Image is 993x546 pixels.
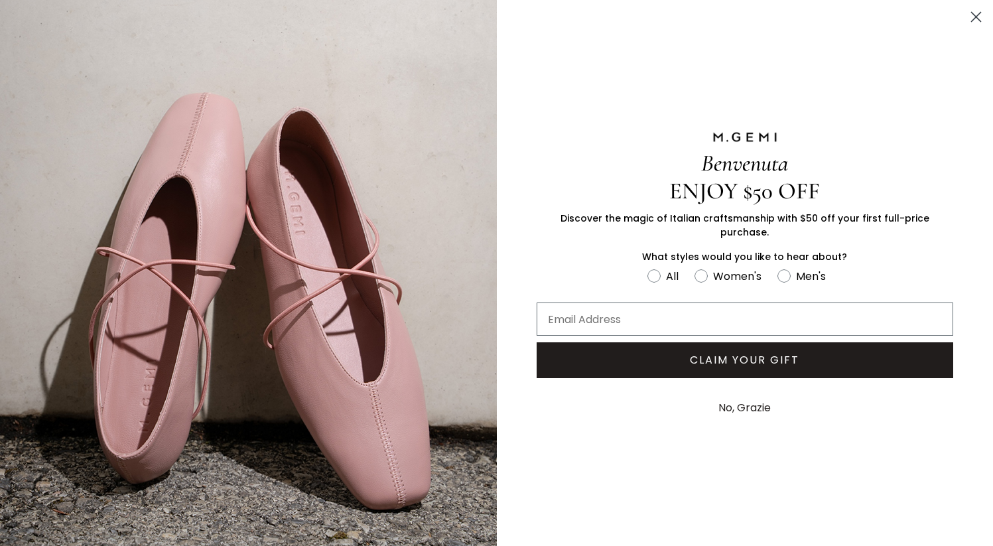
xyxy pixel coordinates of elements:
[537,303,954,336] input: Email Address
[796,268,826,285] div: Men's
[537,342,954,378] button: CLAIM YOUR GIFT
[701,149,788,177] span: Benvenuta
[642,250,847,263] span: What styles would you like to hear about?
[712,391,777,425] button: No, Grazie
[666,268,679,285] div: All
[712,131,778,143] img: M.GEMI
[964,5,988,29] button: Close dialog
[713,268,761,285] div: Women's
[669,177,820,205] span: ENJOY $50 OFF
[561,212,929,239] span: Discover the magic of Italian craftsmanship with $50 off your first full-price purchase.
